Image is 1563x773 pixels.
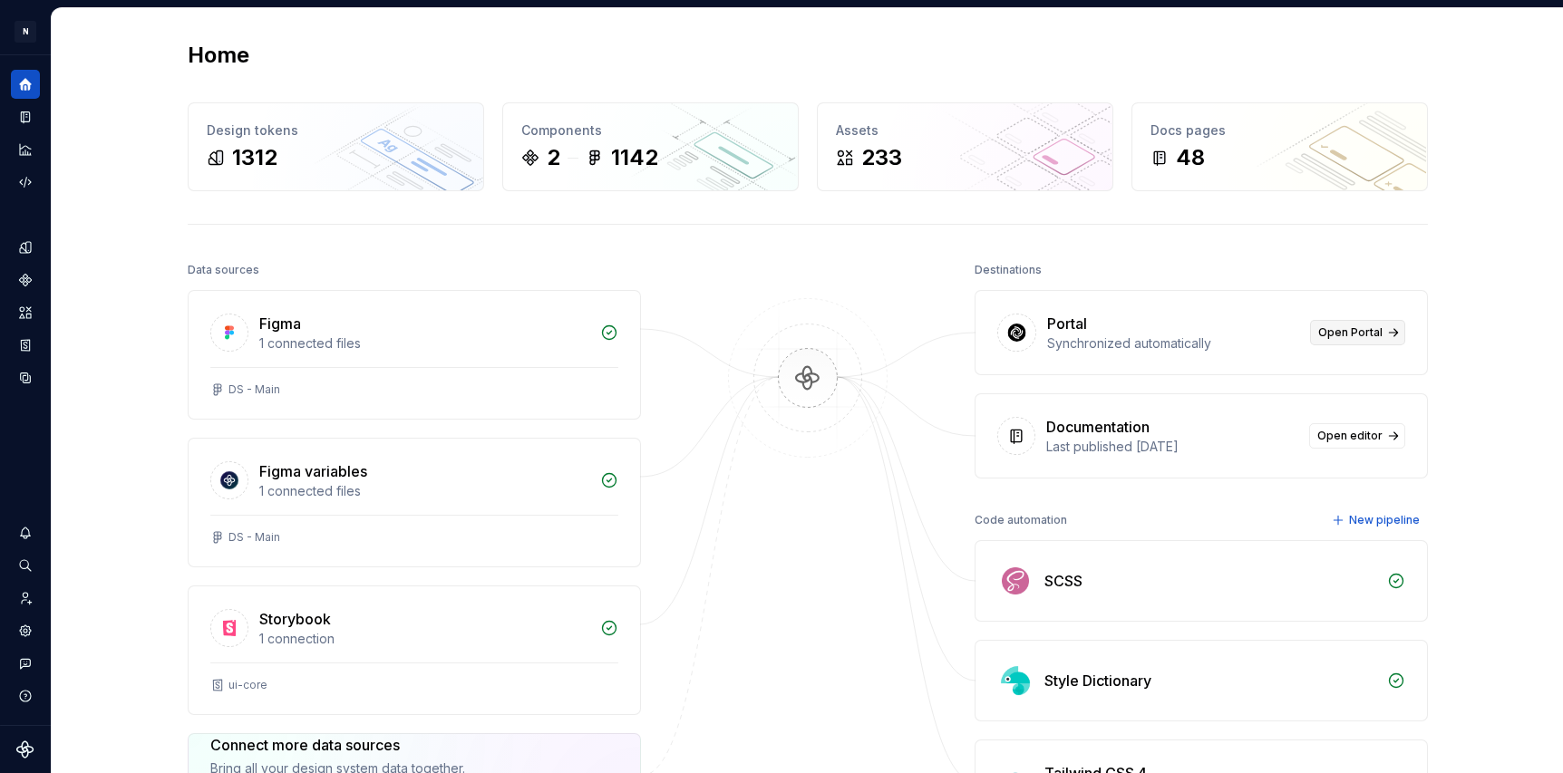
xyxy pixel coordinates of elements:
div: Figma [259,313,301,334]
a: Design tokens [11,233,40,262]
a: Assets [11,298,40,327]
div: Assets [836,121,1094,140]
a: Invite team [11,584,40,613]
div: ui-core [228,678,267,692]
a: Assets233 [817,102,1113,191]
svg: Supernova Logo [16,740,34,759]
button: New pipeline [1326,507,1428,533]
div: Documentation [1046,416,1150,438]
div: Storybook [259,608,331,630]
a: Data sources [11,363,40,392]
div: 233 [861,143,902,172]
h2: Home [188,41,249,70]
a: Open editor [1309,423,1405,449]
div: 1312 [232,143,277,172]
a: Analytics [11,135,40,164]
div: Data sources [188,257,259,283]
a: Figma variables1 connected filesDS - Main [188,438,641,567]
a: Storybook stories [11,331,40,360]
span: Open Portal [1318,325,1383,340]
button: Contact support [11,649,40,678]
div: 1142 [611,143,658,172]
div: DS - Main [228,530,280,545]
a: Open Portal [1310,320,1405,345]
button: N [4,12,47,51]
div: Design tokens [207,121,465,140]
a: Components21142 [502,102,799,191]
button: Search ⌘K [11,551,40,580]
button: Notifications [11,518,40,547]
a: Components [11,266,40,295]
div: Portal [1047,313,1087,334]
span: New pipeline [1349,513,1420,527]
div: Figma variables [259,460,367,482]
div: Synchronized automatically [1047,334,1299,353]
div: SCSS [1044,570,1082,592]
a: Storybook1 connectionui-core [188,585,641,715]
div: Destinations [975,257,1042,283]
div: Connect more data sources [210,734,465,756]
a: Home [11,70,40,99]
div: Style Dictionary [1044,670,1151,691]
a: Settings [11,616,40,645]
div: Last published [DATE] [1046,438,1298,456]
div: 1 connected files [259,334,589,353]
span: Open editor [1317,429,1383,443]
div: 1 connected files [259,482,589,500]
div: 2 [547,143,560,172]
a: Docs pages48 [1131,102,1428,191]
div: DS - Main [228,382,280,397]
a: Code automation [11,168,40,197]
a: Documentation [11,102,40,131]
a: Design tokens1312 [188,102,484,191]
a: Figma1 connected filesDS - Main [188,290,641,420]
div: Code automation [975,507,1067,533]
div: Docs pages [1150,121,1409,140]
div: N [15,21,36,43]
div: Components [521,121,780,140]
div: 48 [1176,143,1205,172]
div: 1 connection [259,630,589,648]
